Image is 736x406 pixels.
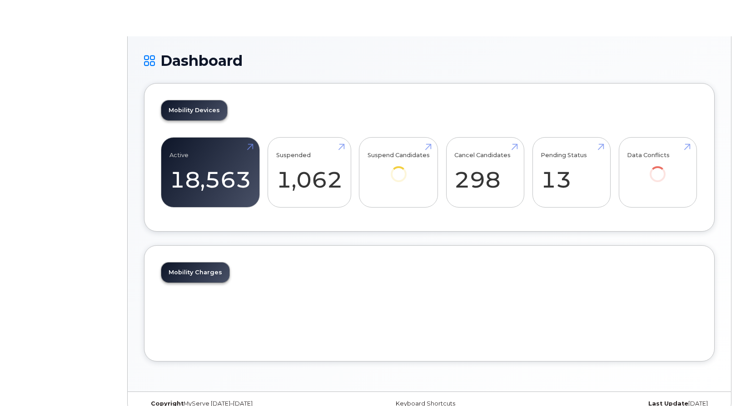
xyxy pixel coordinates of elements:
[144,53,715,69] h1: Dashboard
[454,143,516,203] a: Cancel Candidates 298
[169,143,251,203] a: Active 18,563
[368,143,430,195] a: Suspend Candidates
[276,143,343,203] a: Suspended 1,062
[161,100,227,120] a: Mobility Devices
[541,143,602,203] a: Pending Status 13
[627,143,688,195] a: Data Conflicts
[161,262,229,282] a: Mobility Charges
